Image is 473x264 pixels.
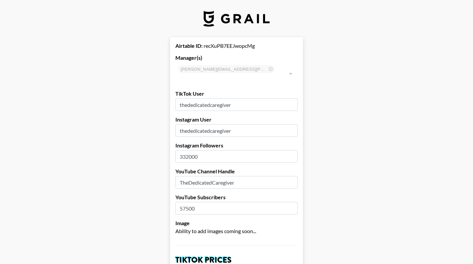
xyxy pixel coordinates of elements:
[175,220,298,226] label: Image
[175,54,298,61] label: Manager(s)
[175,43,203,49] strong: Airtable ID:
[175,90,298,97] label: TikTok User
[175,142,298,149] label: Instagram Followers
[203,11,270,27] img: Grail Talent Logo
[175,256,298,264] h2: TikTok Prices
[175,116,298,123] label: Instagram User
[175,228,256,234] span: Ability to add images coming soon...
[175,194,298,201] label: YouTube Subscribers
[175,43,298,49] div: recXuPB7EEJwopcMg
[175,168,298,175] label: YouTube Channel Handle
